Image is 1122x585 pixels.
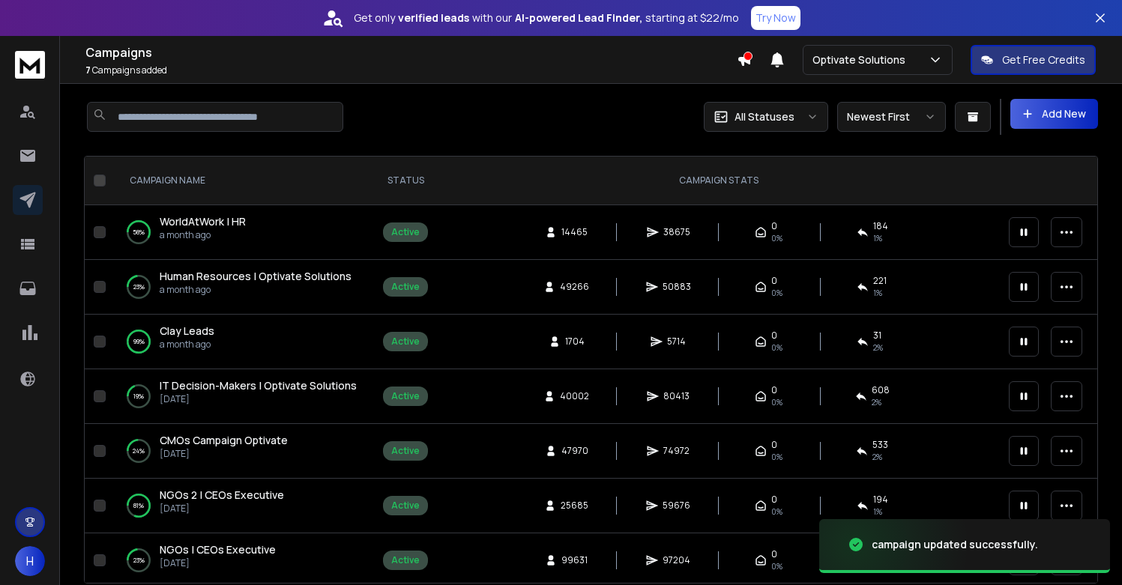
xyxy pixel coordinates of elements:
[872,396,881,408] span: 2 %
[437,157,1000,205] th: CAMPAIGN STATS
[160,488,284,502] span: NGOs 2 | CEOs Executive
[873,330,881,342] span: 31
[873,287,882,299] span: 1 %
[160,542,276,557] span: NGOs | CEOs Executive
[160,378,357,392] span: IT Decision-Makers | Optivate Solutions
[771,330,777,342] span: 0
[160,269,352,283] span: Human Resources | Optivate Solutions
[85,43,737,61] h1: Campaigns
[873,506,882,518] span: 1 %
[391,500,420,512] div: Active
[872,384,890,396] span: 608
[391,281,420,293] div: Active
[374,157,437,205] th: STATUS
[771,396,782,408] span: 0%
[771,220,777,232] span: 0
[160,557,276,569] p: [DATE]
[771,275,777,287] span: 0
[85,64,737,76] p: Campaigns added
[391,226,420,238] div: Active
[160,503,284,515] p: [DATE]
[667,336,686,348] span: 5714
[663,281,691,293] span: 50883
[771,506,782,518] span: 0%
[133,334,145,349] p: 99 %
[133,553,145,568] p: 23 %
[515,10,642,25] strong: AI-powered Lead Finder,
[112,424,374,479] td: 24%CMOs Campaign Optivate[DATE]
[561,500,588,512] span: 25685
[160,433,288,448] a: CMOs Campaign Optivate
[873,342,883,354] span: 2 %
[160,229,246,241] p: a month ago
[837,102,946,132] button: Newest First
[160,378,357,393] a: IT Decision-Makers | Optivate Solutions
[15,546,45,576] button: H
[133,279,145,294] p: 23 %
[771,439,777,451] span: 0
[112,157,374,205] th: CAMPAIGN NAME
[560,281,589,293] span: 49266
[873,494,888,506] span: 194
[561,226,588,238] span: 14465
[160,269,352,284] a: Human Resources | Optivate Solutions
[735,109,794,124] p: All Statuses
[133,389,144,404] p: 19 %
[771,232,782,244] span: 0%
[561,554,588,566] span: 99631
[771,287,782,299] span: 0%
[1010,99,1098,129] button: Add New
[872,439,888,451] span: 533
[771,560,782,572] span: 0%
[1002,52,1085,67] p: Get Free Credits
[160,324,214,338] span: Clay Leads
[872,537,1038,552] div: campaign updated successfully.
[391,554,420,566] div: Active
[160,214,246,229] a: WorldAtWork | HR
[812,52,911,67] p: Optivate Solutions
[133,498,144,513] p: 81 %
[561,445,588,457] span: 47970
[755,10,796,25] p: Try Now
[112,205,374,260] td: 58%WorldAtWork | HRa month ago
[971,45,1096,75] button: Get Free Credits
[112,479,374,533] td: 81%NGOs 2 | CEOs Executive[DATE]
[560,390,589,402] span: 40002
[663,500,690,512] span: 59676
[160,324,214,339] a: Clay Leads
[873,232,882,244] span: 1 %
[133,443,145,458] p: 24 %
[751,6,800,30] button: Try Now
[133,225,145,240] p: 58 %
[873,275,887,287] span: 221
[112,260,374,315] td: 23%Human Resources | Optivate Solutionsa month ago
[354,10,739,25] p: Get only with our starting at $22/mo
[872,451,882,463] span: 2 %
[771,494,777,506] span: 0
[160,542,276,557] a: NGOs | CEOs Executive
[391,336,420,348] div: Active
[771,384,777,396] span: 0
[160,448,288,460] p: [DATE]
[112,369,374,424] td: 19%IT Decision-Makers | Optivate Solutions[DATE]
[663,554,690,566] span: 97204
[85,64,91,76] span: 7
[663,445,690,457] span: 74972
[771,451,782,463] span: 0%
[160,284,352,296] p: a month ago
[873,220,888,232] span: 184
[160,339,214,351] p: a month ago
[112,315,374,369] td: 99%Clay Leadsa month ago
[391,390,420,402] div: Active
[565,336,585,348] span: 1704
[771,548,777,560] span: 0
[160,488,284,503] a: NGOs 2 | CEOs Executive
[160,393,357,405] p: [DATE]
[771,342,782,354] span: 0%
[391,445,420,457] div: Active
[15,51,45,79] img: logo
